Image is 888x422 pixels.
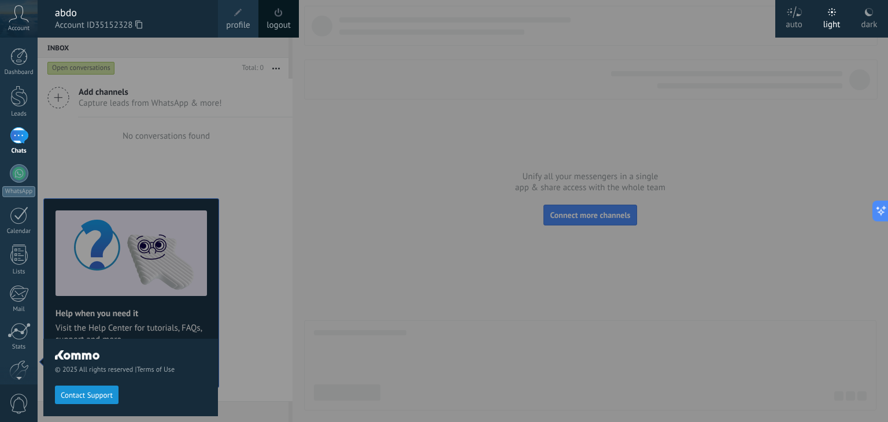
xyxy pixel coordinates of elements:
span: 35152328 [95,19,142,32]
div: Dashboard [2,69,36,76]
div: Stats [2,343,36,351]
button: Contact Support [55,386,119,404]
div: WhatsApp [2,186,35,197]
div: Mail [2,306,36,313]
div: Chats [2,147,36,155]
span: profile [226,19,250,32]
span: Contact Support [61,391,113,399]
div: Leads [2,110,36,118]
div: Lists [2,268,36,276]
a: Terms of Use [136,365,175,374]
div: Calendar [2,228,36,235]
span: Account ID [55,19,206,32]
div: dark [861,8,878,38]
a: logout [267,19,291,32]
div: auto [786,8,802,38]
span: Account [8,25,29,32]
div: abdo [55,6,206,19]
span: © 2025 All rights reserved | [55,365,206,374]
div: light [823,8,841,38]
a: Contact Support [55,390,119,399]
